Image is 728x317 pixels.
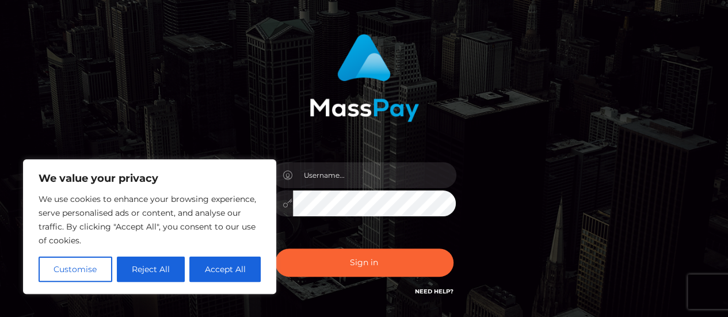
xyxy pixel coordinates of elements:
p: We use cookies to enhance your browsing experience, serve personalised ads or content, and analys... [39,192,261,247]
div: We value your privacy [23,159,276,294]
button: Sign in [275,249,453,277]
p: We value your privacy [39,171,261,185]
input: Username... [293,162,456,188]
button: Accept All [189,257,261,282]
button: Reject All [117,257,185,282]
button: Customise [39,257,112,282]
img: MassPay Login [310,34,419,122]
a: Need Help? [415,288,453,295]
